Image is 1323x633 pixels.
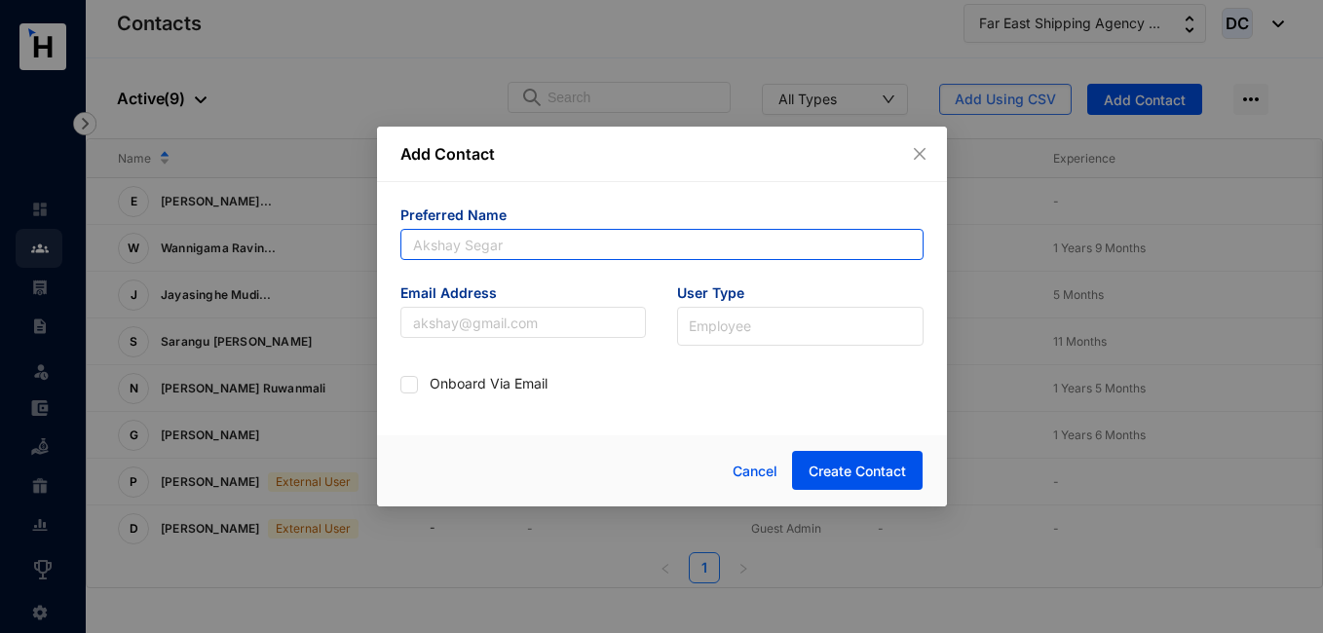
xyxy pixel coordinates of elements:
[733,461,777,482] span: Cancel
[912,146,927,162] span: close
[677,283,924,307] span: User Type
[400,307,647,338] input: akshay@gmail.com
[400,229,924,260] input: Akshay Segar
[809,462,906,481] span: Create Contact
[909,143,930,165] button: Close
[400,205,924,229] span: Preferred Name
[400,283,647,307] span: Email Address
[430,374,548,395] p: Onboard Via Email
[718,452,792,491] button: Cancel
[792,451,923,490] button: Create Contact
[400,142,924,166] p: Add Contact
